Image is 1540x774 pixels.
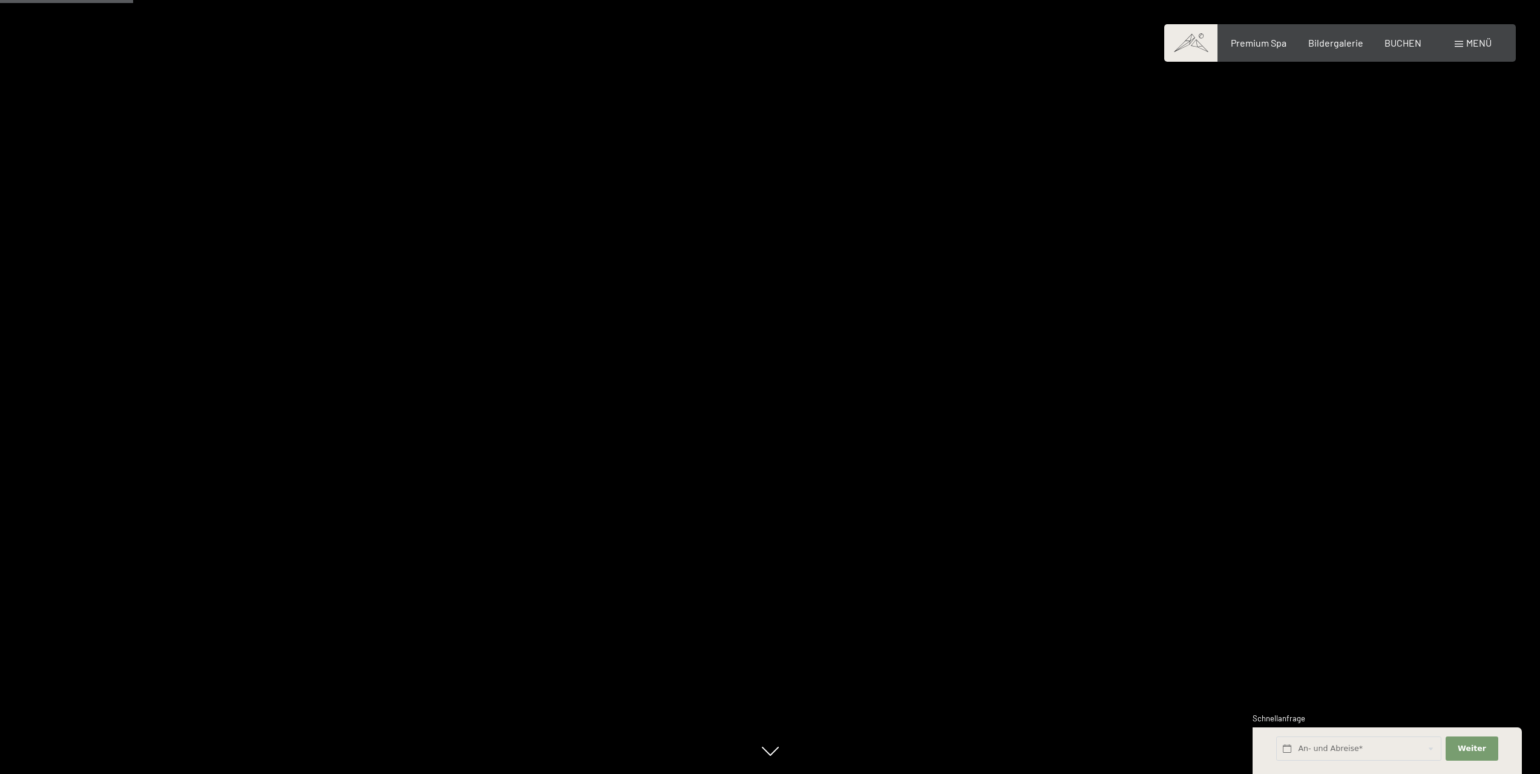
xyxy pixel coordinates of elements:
a: BUCHEN [1384,37,1421,48]
button: Weiter [1446,736,1498,761]
span: Menü [1466,37,1492,48]
span: Schnellanfrage [1253,713,1305,723]
a: Bildergalerie [1308,37,1363,48]
a: Premium Spa [1231,37,1286,48]
span: Weiter [1458,743,1486,754]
